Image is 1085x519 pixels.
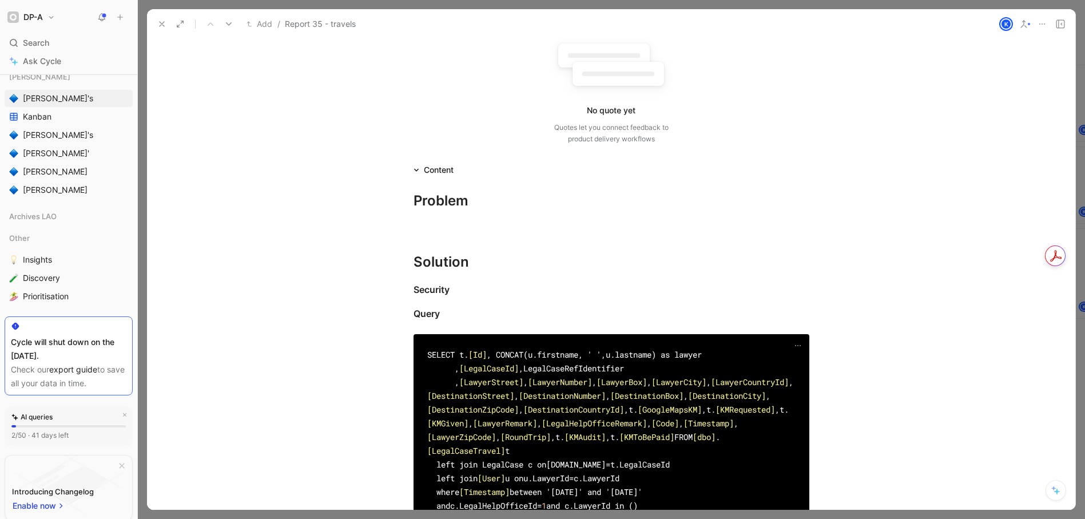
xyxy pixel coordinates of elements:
span: [PERSON_NAME] [23,184,88,196]
span: [KMGiven] [427,418,468,429]
span: [PERSON_NAME]'s [23,129,93,141]
div: Introducing Changelog [12,485,94,498]
div: Quotes let you connect feedback to product delivery workflows [554,122,669,145]
a: 🔷[PERSON_NAME]'s [5,126,133,144]
div: Archives LAO [5,208,133,225]
span: Insights [23,254,52,266]
span: [KMToBePaid] [619,431,674,442]
div: No quote yet [587,104,635,117]
div: Problem [414,191,809,211]
span: [User] [478,473,505,484]
span: [DestinationCity] [688,390,766,401]
button: 🔷 [7,128,21,142]
a: export guide [49,365,97,374]
span: [LawyerNumber] [528,377,592,387]
button: 🧪 [7,271,21,285]
span: [DestinationBox] [610,390,683,401]
button: 💡 [7,253,21,267]
button: 🔷 [7,183,21,197]
span: [LawyerZipCode] [427,431,496,442]
span: [dbo] [693,431,716,442]
button: 🏄‍♀️ [7,290,21,303]
span: [RoundTrip] [500,431,551,442]
img: 🏄‍♀️ [9,292,18,301]
span: [Timestamp] [683,418,734,429]
span: Kanban [23,111,51,122]
span: [DestinationZipCode] [427,404,519,415]
img: 🔷 [9,94,18,103]
div: Cycle will shut down on the [DATE]. [11,335,126,363]
a: 🔷[PERSON_NAME] [5,163,133,180]
img: 🔷 [9,149,18,158]
button: Enable now [12,498,66,513]
div: Content [424,163,454,177]
img: 🧪 [9,274,18,283]
span: [LawyerBox] [597,377,647,387]
span: [LawyerRemark] [473,418,537,429]
span: [KMAudit] [565,431,606,442]
div: Content [409,163,458,177]
div: [PERSON_NAME]🔷[PERSON_NAME]'sKanban🔷[PERSON_NAME]'s🔷[PERSON_NAME]'🔷[PERSON_NAME]🔷[PERSON_NAME] [5,68,133,199]
span: Enable now [13,499,57,513]
a: Kanban [5,108,133,125]
span: [Code] [651,418,679,429]
span: [KMRequested] [716,404,775,415]
div: Security [414,283,809,296]
span: [GoogleMapsKM] [638,404,702,415]
span: [Timestamp] [459,486,510,497]
div: Archives LAO [5,208,133,228]
span: [LegalCaseTravel] [427,445,505,456]
span: c.LegalHelpOfficeId [450,500,537,511]
button: 🔷 [7,146,21,160]
span: [Id] [468,349,487,360]
span: Ask Cycle [23,54,61,68]
img: DP-A [7,11,19,23]
div: Solution [414,252,809,272]
span: [DestinationStreet] [427,390,514,401]
span: [DestinationCountryId] [523,404,624,415]
span: Search [23,36,49,50]
span: Other [9,232,30,244]
span: / [277,17,280,31]
img: 🔷 [9,167,18,176]
span: [LawyerCity] [651,377,706,387]
span: [PERSON_NAME] [23,166,88,177]
img: 🔷 [9,130,18,140]
div: Search [5,34,133,51]
span: 1 [542,500,546,511]
button: 🔷 [7,165,21,179]
a: 🔷[PERSON_NAME] [5,181,133,199]
a: 🏄‍♀️Prioritisation [5,288,133,305]
a: 🧪Discovery [5,270,133,287]
h1: DP-A [23,12,43,22]
div: K [1000,18,1012,30]
img: 🔷 [9,185,18,195]
span: [LegalHelpOfficeRemark] [542,418,647,429]
img: 💡 [9,255,18,264]
div: Other [5,229,133,247]
a: 🔷[PERSON_NAME]' [5,145,133,162]
span: Discovery [23,272,60,284]
a: 💡Insights [5,251,133,268]
span: Report 35 - travels [285,17,356,31]
span: u.LawyerId [523,473,569,484]
a: 🔷[PERSON_NAME]'s [5,90,133,107]
button: DP-ADP-A [5,9,58,25]
span: [DOMAIN_NAME] [546,459,606,470]
span: [LawyerCountryId] [711,377,789,387]
div: 2/50 · 41 days left [11,430,69,441]
button: Add [244,17,275,31]
img: bg-BLZuj68n.svg [15,455,122,514]
span: [DestinationNumber] [519,390,606,401]
div: Check our to save all your data in time. [11,363,126,390]
span: [PERSON_NAME]'s [23,93,93,104]
span: [PERSON_NAME] [9,71,70,82]
span: [LegalCaseId] [459,363,519,374]
div: AI queries [11,411,53,423]
span: [PERSON_NAME]' [23,148,89,159]
a: Ask Cycle [5,53,133,70]
div: [PERSON_NAME] [5,68,133,85]
span: [LawyerStreet] [459,377,523,387]
div: SELECT t. , CONCAT(u.firstname, ' ',u.lastname) as lawyer , ,LegalCaseRefIdentifier , , , , , , ,... [427,348,796,513]
button: 🔷 [7,92,21,105]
